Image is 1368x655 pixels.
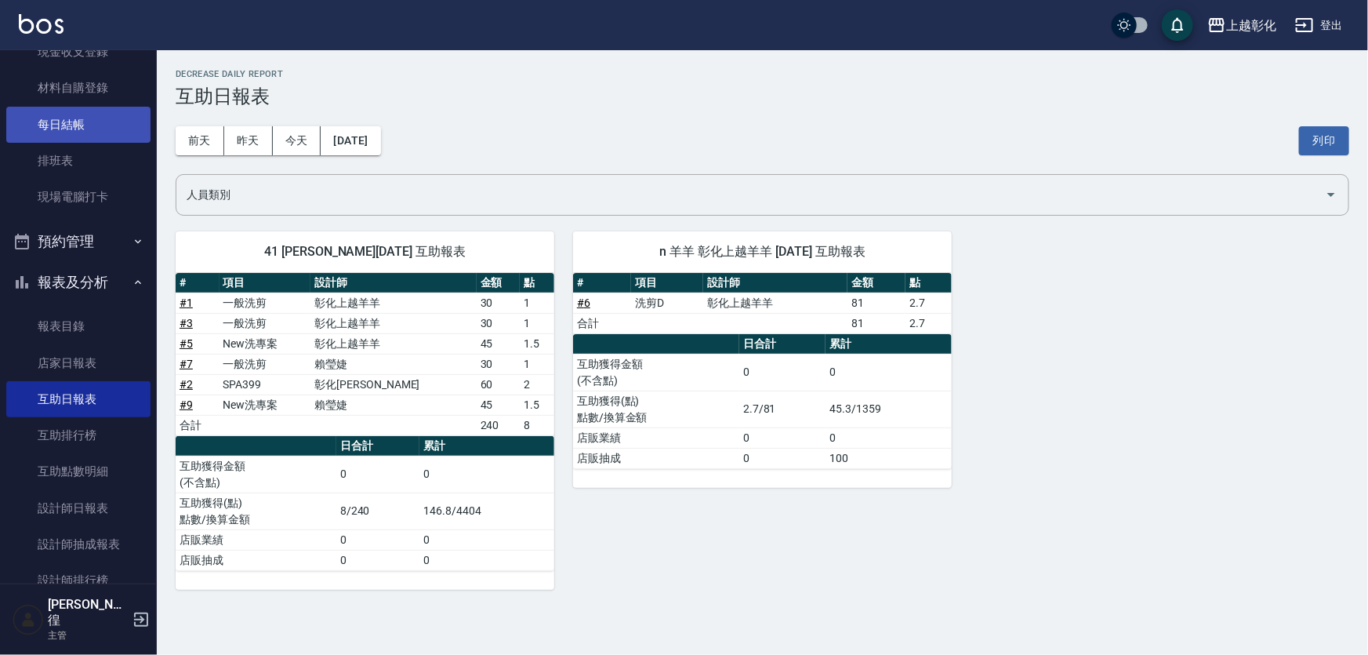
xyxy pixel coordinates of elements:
a: 設計師抽成報表 [6,526,151,562]
input: 人員名稱 [183,181,1319,209]
td: 店販業績 [176,529,336,550]
button: Open [1319,182,1344,207]
a: 每日結帳 [6,107,151,143]
td: 0 [336,550,420,570]
td: 0 [419,550,554,570]
button: [DATE] [321,126,380,155]
td: 146.8/4404 [419,493,554,529]
h3: 互助日報表 [176,86,1349,107]
td: 240 [477,415,521,435]
td: 互助獲得金額 (不含點) [573,354,739,391]
td: 互助獲得(點) 點數/換算金額 [573,391,739,428]
td: 30 [477,354,521,374]
a: 現金收支登錄 [6,34,151,70]
td: 店販抽成 [176,550,336,570]
td: 2.7/81 [739,391,826,428]
td: 1 [520,293,554,313]
td: New洗專案 [220,395,311,415]
td: 2 [520,374,554,395]
img: Person [13,604,44,635]
td: 彰化[PERSON_NAME] [310,374,476,395]
th: 累計 [419,436,554,457]
td: 0 [336,456,420,493]
a: 報表目錄 [6,308,151,344]
td: 45 [477,333,521,354]
table: a dense table [176,436,554,571]
a: 店家日報表 [6,345,151,381]
td: 30 [477,293,521,313]
td: 賴瑩婕 [310,354,476,374]
td: 8/240 [336,493,420,529]
a: 設計師日報表 [6,490,151,526]
a: #7 [180,358,193,370]
td: 0 [739,448,826,468]
td: 互助獲得金額 (不含點) [176,456,336,493]
button: 報表及分析 [6,262,151,303]
td: 60 [477,374,521,395]
a: #2 [180,378,193,391]
td: 0 [826,428,952,448]
td: 洗剪D [631,293,703,313]
td: 81 [847,313,905,333]
a: #3 [180,317,193,329]
a: 設計師排行榜 [6,562,151,599]
td: 彰化上越羊羊 [703,293,847,313]
td: 彰化上越羊羊 [310,313,476,333]
a: 互助點數明細 [6,453,151,489]
td: 2.7 [905,293,952,313]
td: 45.3/1359 [826,391,952,428]
table: a dense table [176,273,554,436]
td: 店販抽成 [573,448,739,468]
th: 項目 [631,273,703,293]
a: 現場電腦打卡 [6,179,151,215]
a: 材料自購登錄 [6,70,151,106]
span: n 羊羊 彰化上越羊羊 [DATE] 互助報表 [592,244,933,260]
td: 1 [520,313,554,333]
button: 列印 [1299,126,1349,155]
button: save [1162,9,1193,41]
h2: Decrease Daily Report [176,69,1349,79]
a: #5 [180,337,193,350]
button: 昨天 [224,126,273,155]
td: 合計 [176,415,220,435]
button: 預約管理 [6,221,151,262]
th: 設計師 [310,273,476,293]
td: 1.5 [520,395,554,415]
th: 日合計 [739,334,826,355]
td: 1 [520,354,554,374]
a: 互助日報表 [6,381,151,417]
td: 2.7 [905,313,952,333]
a: 互助排行榜 [6,417,151,453]
td: 1.5 [520,333,554,354]
button: 上越彰化 [1201,9,1283,42]
td: 0 [826,354,952,391]
td: 合計 [573,313,631,333]
td: 81 [847,293,905,313]
th: # [573,273,631,293]
button: 前天 [176,126,224,155]
td: 一般洗剪 [220,354,311,374]
th: 點 [905,273,952,293]
td: 賴瑩婕 [310,395,476,415]
h5: [PERSON_NAME]徨 [48,597,128,628]
a: #1 [180,297,193,309]
td: New洗專案 [220,333,311,354]
td: 店販業績 [573,428,739,448]
p: 主管 [48,628,128,642]
a: 排班表 [6,143,151,179]
td: 0 [739,354,826,391]
td: 45 [477,395,521,415]
td: 彰化上越羊羊 [310,333,476,354]
img: Logo [19,14,64,34]
th: 點 [520,273,554,293]
a: #9 [180,398,193,411]
div: 上越彰化 [1226,16,1276,35]
td: 一般洗剪 [220,293,311,313]
th: 累計 [826,334,952,355]
td: 彰化上越羊羊 [310,293,476,313]
td: 一般洗剪 [220,313,311,333]
button: 登出 [1289,11,1349,40]
th: 金額 [477,273,521,293]
th: 日合計 [336,436,420,457]
button: 今天 [273,126,321,155]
